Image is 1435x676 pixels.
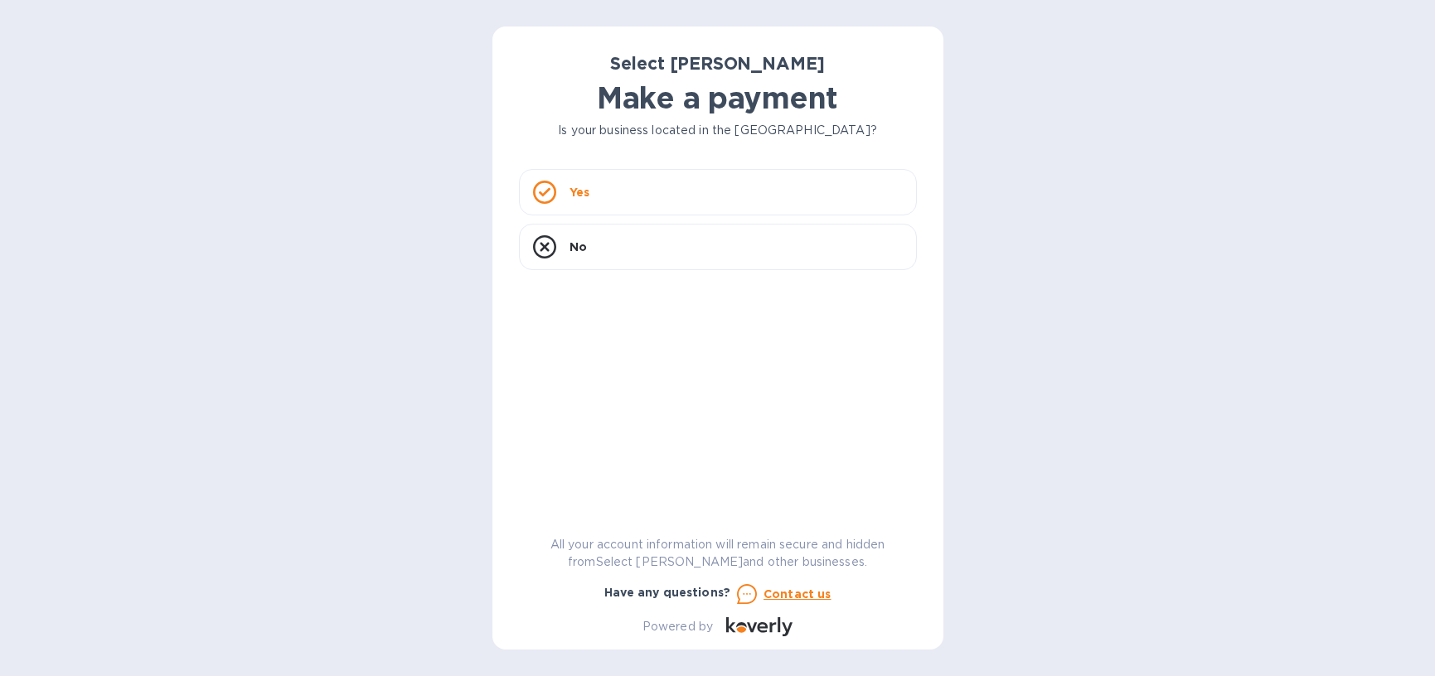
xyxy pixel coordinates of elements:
p: Yes [570,184,589,200]
p: No [570,239,587,255]
b: Select [PERSON_NAME] [610,53,826,74]
p: Is your business located in the [GEOGRAPHIC_DATA]? [519,122,917,139]
p: All your account information will remain secure and hidden from Select [PERSON_NAME] and other bu... [519,536,917,571]
b: Have any questions? [604,586,731,599]
u: Contact us [764,587,831,601]
h1: Make a payment [519,80,917,115]
p: Powered by [642,618,713,635]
